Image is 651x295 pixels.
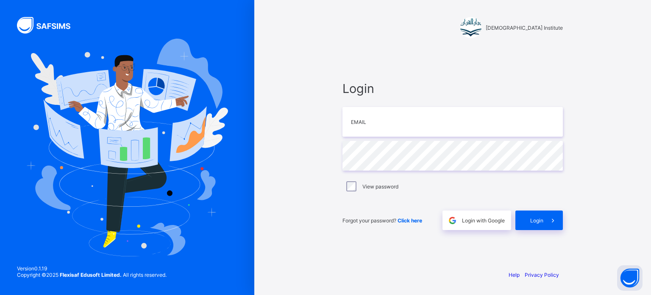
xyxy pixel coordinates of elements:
[509,272,520,278] a: Help
[398,217,422,224] a: Click here
[17,265,167,272] span: Version 0.1.19
[17,272,167,278] span: Copyright © 2025 All rights reserved.
[17,17,81,34] img: SAFSIMS Logo
[525,272,559,278] a: Privacy Policy
[342,81,563,96] span: Login
[448,216,457,225] img: google.396cfc9801f0270233282035f929180a.svg
[60,272,122,278] strong: Flexisaf Edusoft Limited.
[362,183,398,190] label: View password
[26,39,228,256] img: Hero Image
[342,217,422,224] span: Forgot your password?
[462,217,505,224] span: Login with Google
[617,265,643,291] button: Open asap
[530,217,543,224] span: Login
[486,25,563,31] span: [DEMOGRAPHIC_DATA] Institute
